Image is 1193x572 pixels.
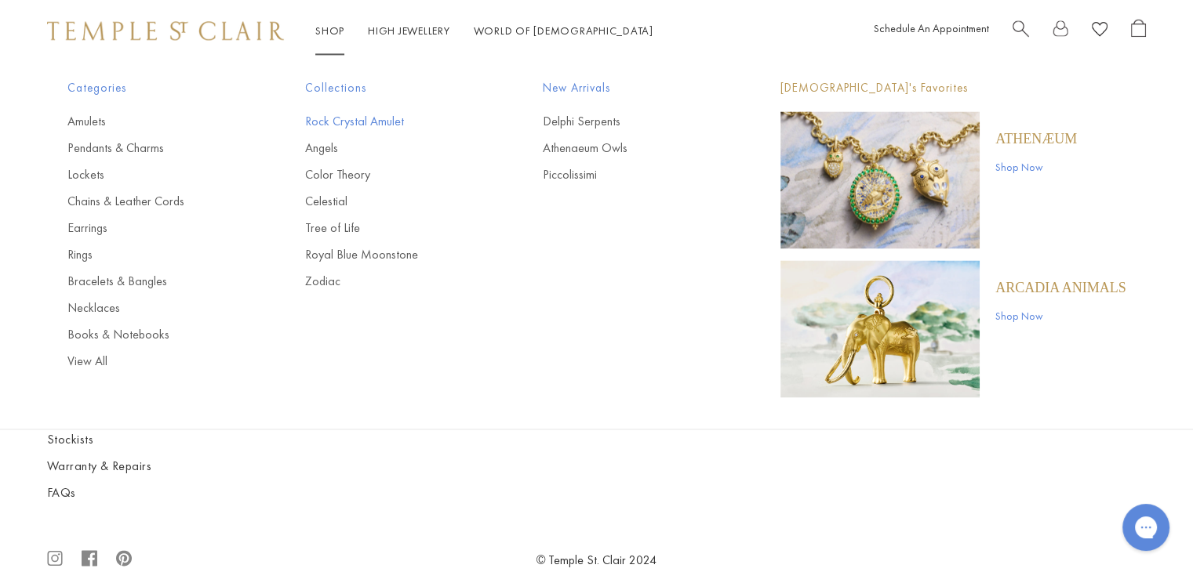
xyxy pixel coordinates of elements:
a: Delphi Serpents [543,114,718,131]
a: Rock Crystal Amulet [305,114,480,131]
a: Warranty & Repairs [47,458,227,475]
a: Shop Now [995,308,1126,325]
a: Open Shopping Bag [1131,20,1146,44]
a: Necklaces [67,300,242,317]
a: Amulets [67,114,242,131]
a: Piccolissimi [543,167,718,184]
iframe: Gorgias live chat messenger [1115,498,1177,556]
a: Celestial [305,194,480,211]
a: Books & Notebooks [67,327,242,344]
a: Search [1013,20,1029,44]
a: View All [67,353,242,371]
a: Schedule An Appointment [874,22,989,36]
a: Chains & Leather Cords [67,194,242,211]
a: ARCADIA ANIMALS [995,280,1126,297]
a: Angels [305,140,480,157]
a: World of [DEMOGRAPHIC_DATA]World of [DEMOGRAPHIC_DATA] [474,24,653,38]
span: Categories [67,78,242,98]
img: Temple St. Clair [47,22,284,41]
nav: Main navigation [315,22,653,42]
a: Color Theory [305,167,480,184]
p: [DEMOGRAPHIC_DATA]'s Favorites [780,78,1126,98]
a: Lockets [67,167,242,184]
a: © Temple St. Clair 2024 [536,551,657,567]
a: Bracelets & Bangles [67,273,242,291]
a: Shop Now [995,159,1077,176]
a: Athenaeum Owls [543,140,718,157]
a: Earrings [67,220,242,237]
span: New Arrivals [543,78,718,98]
a: Royal Blue Moonstone [305,247,480,264]
a: Pendants & Charms [67,140,242,157]
a: Zodiac [305,273,480,291]
a: Tree of Life [305,220,480,237]
span: Collections [305,78,480,98]
a: Rings [67,247,242,264]
a: Stockists [47,431,227,448]
a: Athenæum [995,131,1077,148]
a: High JewelleryHigh Jewellery [368,24,450,38]
a: ShopShop [315,24,344,38]
a: View Wishlist [1092,20,1108,44]
a: FAQs [47,484,227,501]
